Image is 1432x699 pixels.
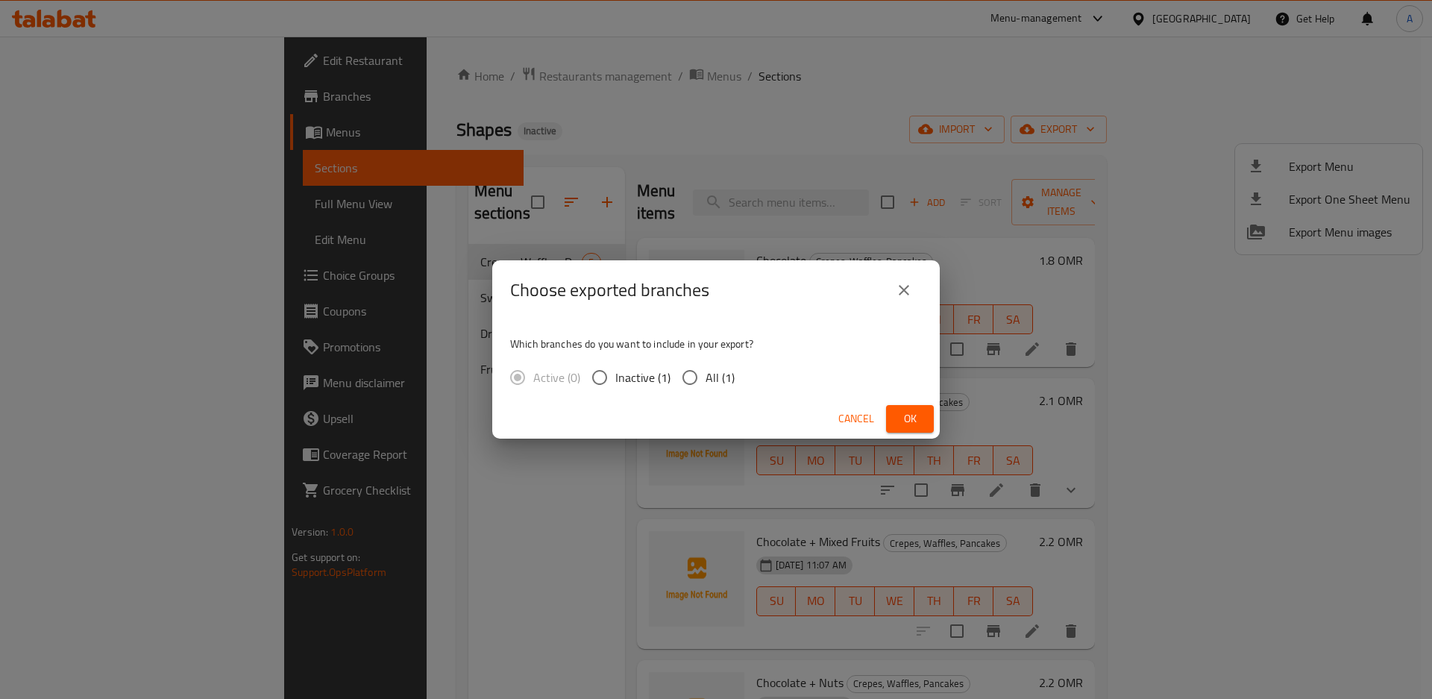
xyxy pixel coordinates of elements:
span: Cancel [838,410,874,428]
span: Ok [898,410,922,428]
button: close [886,272,922,308]
span: Inactive (1) [615,369,671,386]
p: Which branches do you want to include in your export? [510,336,922,351]
button: Ok [886,405,934,433]
span: Active (0) [533,369,580,386]
button: Cancel [832,405,880,433]
h2: Choose exported branches [510,278,709,302]
span: All (1) [706,369,735,386]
